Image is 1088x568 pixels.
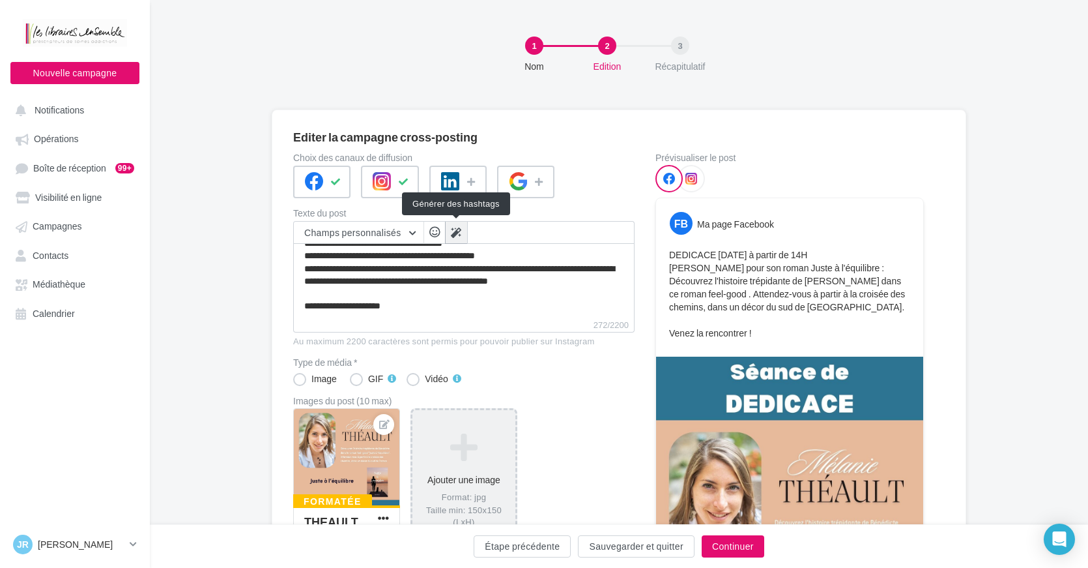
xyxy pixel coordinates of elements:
[10,62,139,84] button: Nouvelle campagne
[474,535,571,558] button: Étape précédente
[34,134,78,145] span: Opérations
[598,37,616,55] div: 2
[33,279,85,290] span: Médiathèque
[368,374,383,383] div: GIF
[293,153,635,162] label: Choix des canaux de diffusion
[304,227,401,238] span: Champs personnalisés
[670,212,693,235] div: FB
[525,37,543,55] div: 1
[293,396,635,406] div: Images du post (10 max)
[311,374,337,383] div: Image
[33,162,106,173] span: Boîte de réception
[293,318,635,333] label: 272/2200
[565,60,649,73] div: Edition
[697,218,774,231] div: Ma page Facebook
[35,192,102,203] span: Visibilité en ligne
[669,248,910,340] p: DEDICACE [DATE] à partir de 14H [PERSON_NAME] pour son roman Juste à l'équilibre : Découvrez l'hi...
[293,131,478,143] div: Editer la campagne cross-posting
[1044,524,1075,555] div: Open Intercom Messenger
[671,37,689,55] div: 3
[702,535,764,558] button: Continuer
[293,358,635,367] label: Type de média *
[8,214,142,237] a: Campagnes
[655,153,924,162] div: Prévisualiser le post
[8,98,137,121] button: Notifications
[8,156,142,180] a: Boîte de réception99+
[638,60,722,73] div: Récapitulatif
[38,538,124,551] p: [PERSON_NAME]
[17,538,29,551] span: Jr
[33,250,68,261] span: Contacts
[115,163,134,173] div: 99+
[293,209,635,218] label: Texte du post
[8,185,142,209] a: Visibilité en ligne
[8,272,142,295] a: Médiathèque
[402,192,510,215] div: Générer des hashtags
[294,222,423,244] button: Champs personnalisés
[493,60,576,73] div: Nom
[293,494,372,509] div: Formatée
[8,301,142,325] a: Calendrier
[578,535,694,558] button: Sauvegarder et quitter
[35,104,84,115] span: Notifications
[425,374,448,383] div: Vidéo
[293,336,635,348] div: Au maximum 2200 caractères sont permis pour pouvoir publier sur Instagram
[33,221,82,232] span: Campagnes
[8,127,142,150] a: Opérations
[8,243,142,267] a: Contacts
[10,532,139,557] a: Jr [PERSON_NAME]
[304,515,358,529] div: THEAULT
[33,308,75,319] span: Calendrier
